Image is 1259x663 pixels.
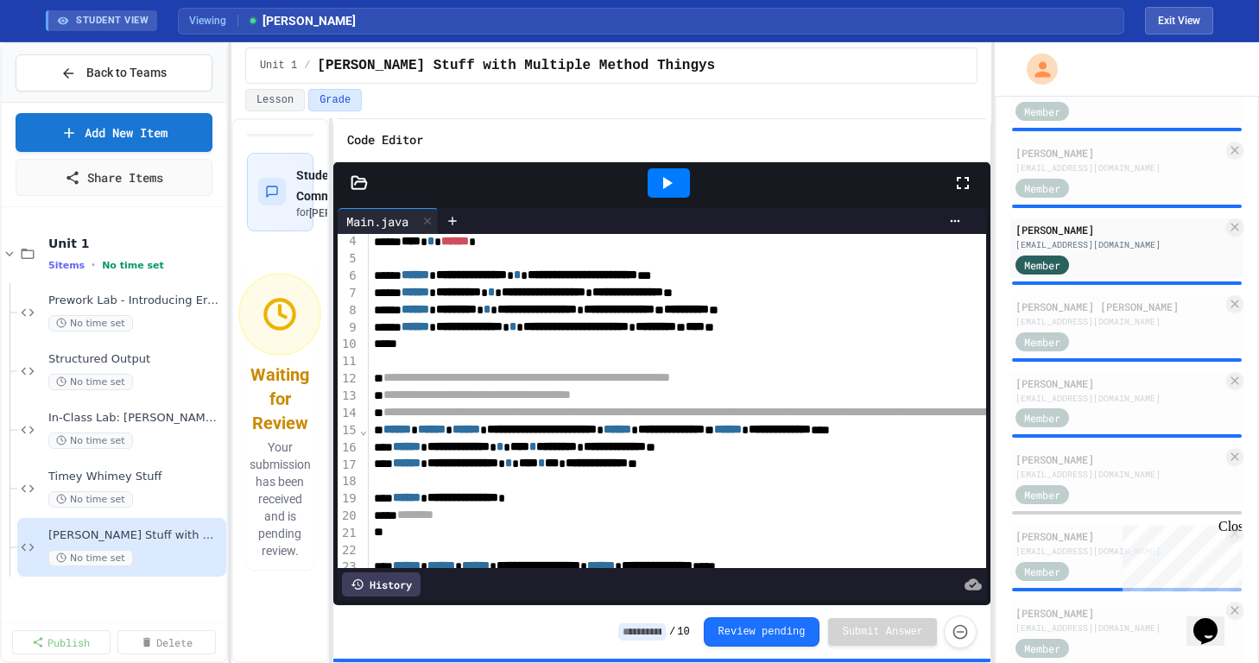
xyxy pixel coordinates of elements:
[48,491,133,508] span: No time set
[1015,528,1223,544] div: [PERSON_NAME]
[48,470,223,484] span: Timey Whimey Stuff
[117,630,216,654] a: Delete
[1024,564,1060,579] span: Member
[48,315,133,331] span: No time set
[1015,315,1223,328] div: [EMAIL_ADDRESS][DOMAIN_NAME]
[1024,641,1060,656] span: Member
[1015,299,1223,314] div: [PERSON_NAME] [PERSON_NAME]
[16,113,212,152] a: Add New Item
[1009,49,1062,89] div: My Account
[1015,605,1223,621] div: [PERSON_NAME]
[304,59,310,73] span: /
[48,411,223,426] span: In-Class Lab: [PERSON_NAME] Stuff
[1024,487,1060,502] span: Member
[48,236,223,251] span: Unit 1
[48,260,85,271] span: 5 items
[48,550,133,566] span: No time set
[245,89,305,111] button: Lesson
[1024,410,1060,426] span: Member
[1024,257,1060,273] span: Member
[260,59,297,73] span: Unit 1
[1015,222,1223,237] div: [PERSON_NAME]
[92,258,95,272] span: •
[1024,180,1060,196] span: Member
[86,64,167,82] span: Back to Teams
[189,13,238,28] span: Viewing
[1015,622,1223,635] div: [EMAIL_ADDRESS][DOMAIN_NAME]
[1145,7,1213,35] button: Exit student view
[1015,451,1223,467] div: [PERSON_NAME]
[12,630,111,654] a: Publish
[48,528,223,543] span: [PERSON_NAME] Stuff with Multiple Method Thingys
[48,374,133,390] span: No time set
[1186,594,1242,646] iframe: chat widget
[1015,145,1223,161] div: [PERSON_NAME]
[1015,545,1223,558] div: [EMAIL_ADDRESS][DOMAIN_NAME]
[76,14,149,28] span: STUDENT VIEW
[247,12,356,30] span: [PERSON_NAME]
[1015,392,1223,405] div: [EMAIL_ADDRESS][DOMAIN_NAME]
[102,260,164,271] span: No time set
[48,294,223,308] span: Prework Lab - Introducing Errors
[48,433,133,449] span: No time set
[1015,238,1223,251] div: [EMAIL_ADDRESS][DOMAIN_NAME]
[1015,468,1223,481] div: [EMAIL_ADDRESS][DOMAIN_NAME]
[48,352,223,367] span: Structured Output
[1024,104,1060,119] span: Member
[7,7,119,110] div: Chat with us now!Close
[1116,519,1242,592] iframe: chat widget
[308,89,362,111] button: Grade
[1024,334,1060,350] span: Member
[1015,161,1223,174] div: [EMAIL_ADDRESS][DOMAIN_NAME]
[1015,376,1223,391] div: [PERSON_NAME]
[317,55,715,76] span: Mathy Stuff with Multiple Method Thingys
[16,54,212,92] button: Back to Teams
[16,159,212,196] a: Share Items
